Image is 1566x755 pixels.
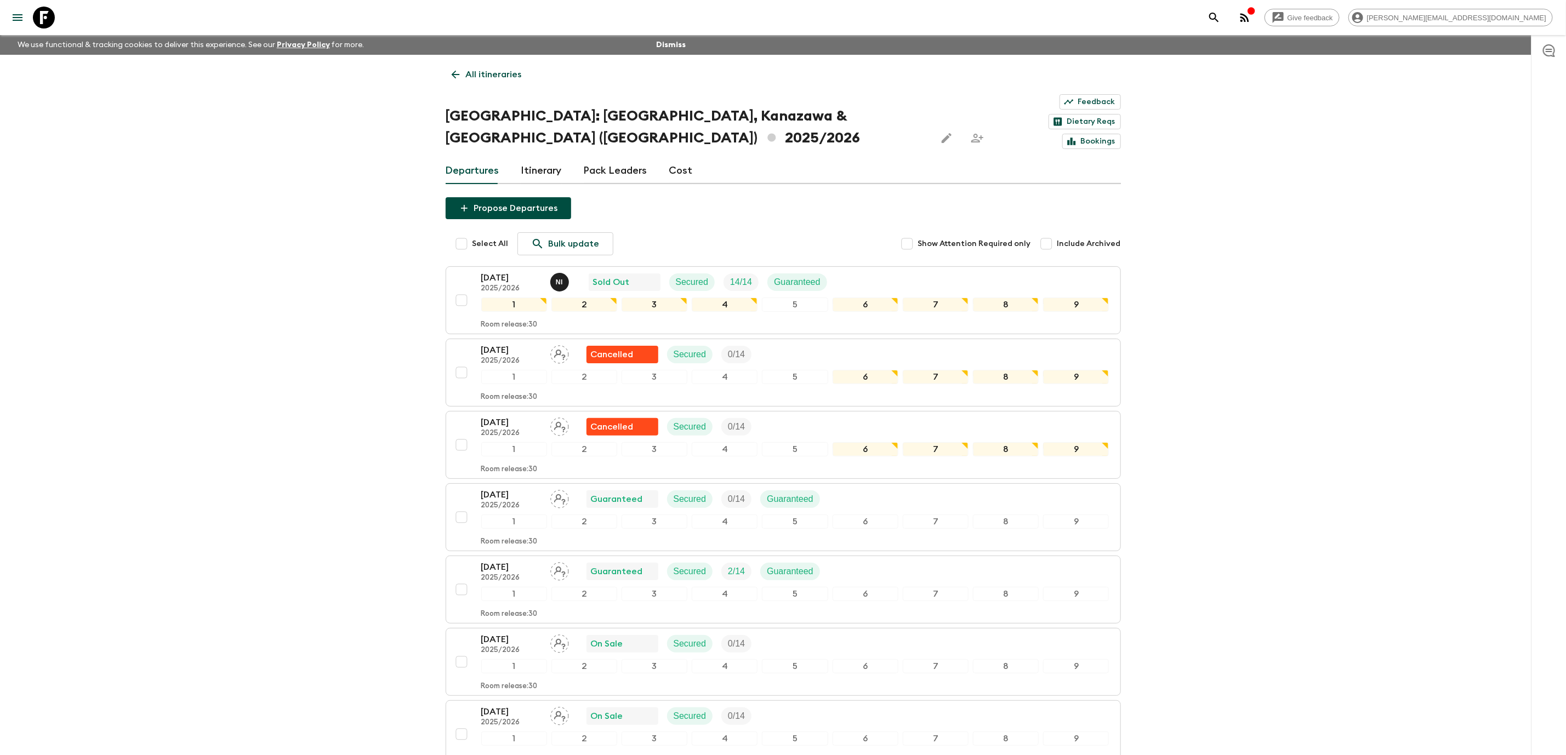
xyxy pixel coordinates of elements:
[728,565,745,578] p: 2 / 14
[903,659,969,673] div: 7
[669,273,715,291] div: Secured
[481,587,547,601] div: 1
[692,731,758,746] div: 4
[721,635,751,653] div: Trip Fill
[973,370,1039,384] div: 8
[728,637,745,650] p: 0 / 14
[1043,298,1109,312] div: 9
[1043,514,1109,529] div: 9
[676,276,709,289] p: Secured
[767,565,813,578] p: Guaranteed
[481,514,547,529] div: 1
[481,646,542,655] p: 2025/2026
[674,710,707,723] p: Secured
[622,659,687,673] div: 3
[13,35,369,55] p: We use functional & tracking cookies to deliver this experience. See our for more.
[903,514,969,529] div: 7
[973,587,1039,601] div: 8
[721,707,751,725] div: Trip Fill
[692,298,758,312] div: 4
[1049,114,1121,129] a: Dietary Reqs
[903,298,969,312] div: 7
[481,465,538,474] p: Room release: 30
[481,731,547,746] div: 1
[481,718,542,727] p: 2025/2026
[721,346,751,363] div: Trip Fill
[669,158,693,184] a: Cost
[762,442,828,456] div: 5
[918,238,1031,249] span: Show Attention Required only
[481,321,538,329] p: Room release: 30
[586,346,658,363] div: Flash Pack cancellation
[591,565,643,578] p: Guaranteed
[973,514,1039,529] div: 8
[973,659,1039,673] div: 8
[551,442,617,456] div: 2
[762,514,828,529] div: 5
[622,298,687,312] div: 3
[724,273,759,291] div: Trip Fill
[481,560,542,574] p: [DATE]
[591,420,634,433] p: Cancelled
[730,276,752,289] p: 14 / 14
[1203,7,1225,28] button: search adventures
[692,370,758,384] div: 4
[517,232,613,255] a: Bulk update
[481,610,538,619] p: Room release: 30
[833,514,898,529] div: 6
[481,682,538,691] p: Room release: 30
[903,442,969,456] div: 7
[833,298,898,312] div: 6
[551,514,617,529] div: 2
[446,628,1121,696] button: [DATE]2025/2026Assign pack leaderOn SaleSecuredTrip Fill123456789Room release:30
[481,393,538,402] p: Room release: 30
[728,493,745,506] p: 0 / 14
[674,348,707,361] p: Secured
[903,587,969,601] div: 7
[591,493,643,506] p: Guaranteed
[1043,587,1109,601] div: 9
[481,442,547,456] div: 1
[667,563,713,580] div: Secured
[762,587,828,601] div: 5
[762,659,828,673] div: 5
[762,731,828,746] div: 5
[721,418,751,436] div: Trip Fill
[7,7,29,28] button: menu
[622,587,687,601] div: 3
[667,635,713,653] div: Secured
[472,238,509,249] span: Select All
[667,707,713,725] div: Secured
[551,298,617,312] div: 2
[481,344,542,357] p: [DATE]
[762,370,828,384] div: 5
[591,710,623,723] p: On Sale
[653,37,688,53] button: Dismiss
[551,370,617,384] div: 2
[481,298,547,312] div: 1
[1282,14,1339,22] span: Give feedback
[674,565,707,578] p: Secured
[692,442,758,456] div: 4
[591,637,623,650] p: On Sale
[903,731,969,746] div: 7
[550,421,569,430] span: Assign pack leader
[446,105,927,149] h1: [GEOGRAPHIC_DATA]: [GEOGRAPHIC_DATA], Kanazawa & [GEOGRAPHIC_DATA] ([GEOGRAPHIC_DATA]) 2025/2026
[549,237,600,250] p: Bulk update
[973,731,1039,746] div: 8
[674,493,707,506] p: Secured
[591,348,634,361] p: Cancelled
[1062,134,1121,149] a: Bookings
[521,158,562,184] a: Itinerary
[481,357,542,365] p: 2025/2026
[1043,370,1109,384] div: 9
[446,556,1121,624] button: [DATE]2025/2026Assign pack leaderGuaranteedSecuredTrip FillGuaranteed123456789Room release:30
[1057,238,1121,249] span: Include Archived
[1060,94,1121,110] a: Feedback
[1265,9,1340,26] a: Give feedback
[481,416,542,429] p: [DATE]
[550,348,569,357] span: Assign pack leader
[446,483,1121,551] button: [DATE]2025/2026Assign pack leaderGuaranteedSecuredTrip FillGuaranteed123456789Room release:30
[446,64,528,85] a: All itineraries
[481,659,547,673] div: 1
